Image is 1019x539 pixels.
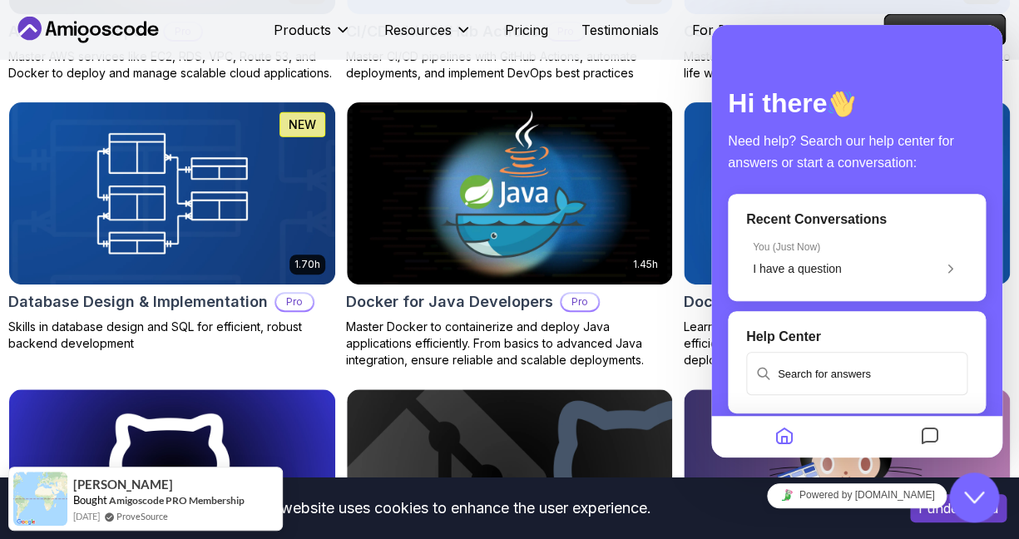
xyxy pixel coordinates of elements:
[346,101,674,368] a: Docker for Java Developers card1.45hDocker for Java DevelopersProMaster Docker to containerize an...
[8,290,268,314] h2: Database Design & Implementation
[884,15,1005,45] p: Members Area
[561,294,598,310] p: Pro
[346,319,674,368] p: Master Docker to containerize and deploy Java applications efficiently. From basics to advanced J...
[346,48,674,82] p: Master CI/CD pipelines with GitHub Actions, automate deployments, and implement DevOps best pract...
[73,493,107,507] span: Bought
[346,290,553,314] h2: Docker for Java Developers
[883,14,1006,46] a: Members Area
[384,20,472,53] button: Resources
[581,20,659,40] a: Testimonials
[8,101,336,352] a: Database Design & Implementation card1.70hNEWDatabase Design & ImplementationProSkills in databas...
[711,477,1002,514] iframe: chat widget
[12,490,885,527] div: This website uses cookies to enhance the user experience.
[8,48,336,82] p: Master AWS services like EC2, RDS, VPC, Route 53, and Docker to deploy and manage scalable cloud ...
[683,48,1011,82] p: Master the fundamentals of CSS and bring your websites to life with style and structure.
[505,20,548,40] a: Pricing
[289,116,316,133] p: NEW
[73,509,100,523] span: [DATE]
[949,472,1002,522] iframe: chat widget
[276,294,313,310] p: Pro
[683,319,1011,368] p: Learn Docker and containerization to enhance DevOps efficiency, streamline workflows, and improve...
[347,102,673,284] img: Docker for Java Developers card
[116,509,168,523] a: ProveSource
[9,102,335,284] img: Database Design & Implementation card
[683,101,1011,368] a: Docker For Professionals card4.64hDocker For ProfessionalsProLearn Docker and containerization to...
[384,20,452,40] p: Resources
[683,290,867,314] h2: Docker For Professionals
[632,258,657,271] p: 1.45h
[711,25,1002,457] iframe: chat widget
[274,20,331,40] p: Products
[294,258,320,271] p: 1.70h
[274,20,351,53] button: Products
[109,494,245,507] a: Amigoscode PRO Membership
[692,20,774,40] a: For Business
[8,319,336,352] p: Skills in database design and SQL for efficient, robust backend development
[684,102,1010,284] img: Docker For Professionals card
[13,472,67,526] img: provesource social proof notification image
[73,477,173,492] span: [PERSON_NAME]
